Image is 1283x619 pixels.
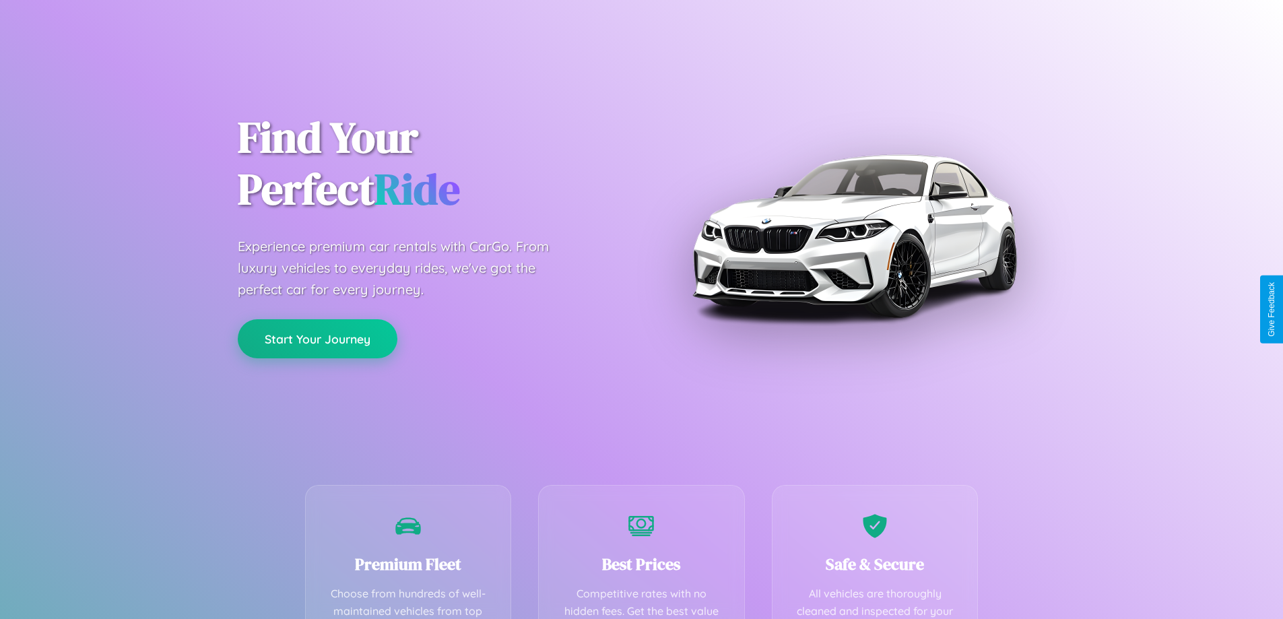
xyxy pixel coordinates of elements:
h3: Premium Fleet [326,553,491,575]
h3: Safe & Secure [793,553,958,575]
button: Start Your Journey [238,319,397,358]
div: Give Feedback [1267,282,1276,337]
h1: Find Your Perfect [238,112,622,216]
p: Experience premium car rentals with CarGo. From luxury vehicles to everyday rides, we've got the ... [238,236,574,300]
span: Ride [374,160,460,218]
h3: Best Prices [559,553,724,575]
img: Premium BMW car rental vehicle [686,67,1022,404]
